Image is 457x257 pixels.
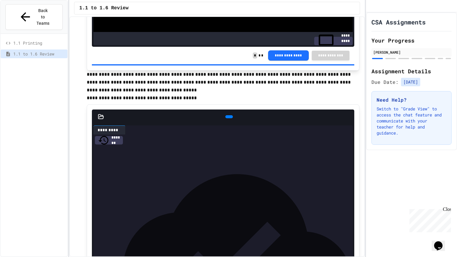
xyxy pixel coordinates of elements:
[2,2,42,38] div: Chat with us now!Close
[36,8,50,27] span: Back to Teams
[5,4,63,30] button: Back to Teams
[79,5,128,12] span: 1.1 to 1.6 Review
[371,67,452,75] h2: Assignment Details
[13,40,65,46] span: 1.1 Printing
[401,78,420,86] span: [DATE]
[377,96,446,103] h3: Need Help?
[13,51,65,57] span: 1.1 to 1.6 Review
[377,106,446,136] p: Switch to "Grade View" to access the chat feature and communicate with your teacher for help and ...
[432,233,451,251] iframe: chat widget
[371,36,452,45] h2: Your Progress
[371,18,426,26] h1: CSA Assignments
[371,78,399,86] span: Due Date:
[373,49,450,55] div: [PERSON_NAME]
[407,207,451,232] iframe: chat widget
